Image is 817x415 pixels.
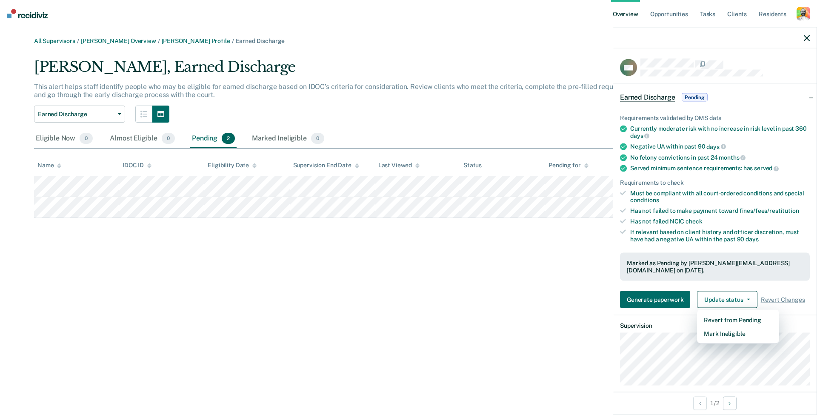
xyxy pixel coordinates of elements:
[620,93,675,101] span: Earned Discharge
[34,129,94,148] div: Eligible Now
[156,37,162,44] span: /
[37,162,61,169] div: Name
[190,129,237,148] div: Pending
[311,133,324,144] span: 0
[630,218,810,225] div: Has not failed NCIC
[723,396,737,410] button: Next Opportunity
[38,111,114,118] span: Earned Discharge
[34,37,75,44] a: All Supervisors
[548,162,588,169] div: Pending for
[620,291,690,308] button: Generate paperwork
[719,154,746,161] span: months
[630,165,810,172] div: Served minimum sentence requirements: has served
[630,207,810,215] div: Has not failed to make payment toward
[630,197,659,203] span: conditions
[627,260,803,274] div: Marked as Pending by [PERSON_NAME][EMAIL_ADDRESS][DOMAIN_NAME] on [DATE].
[108,129,177,148] div: Almost Eligible
[7,9,48,18] img: Recidiviz
[80,133,93,144] span: 0
[630,228,810,243] div: If relevant based on client history and officer discretion, must have had a negative UA within th...
[81,37,156,44] a: [PERSON_NAME] Overview
[75,37,81,44] span: /
[123,162,151,169] div: IDOC ID
[682,93,707,101] span: Pending
[613,83,817,111] div: Earned DischargePending
[706,143,726,150] span: days
[463,162,482,169] div: Status
[697,291,757,308] button: Update status
[630,143,810,151] div: Negative UA within past 90
[740,207,799,214] span: fines/fees/restitution
[613,392,817,414] div: 1 / 2
[630,125,810,139] div: Currently moderate risk with no increase in risk level in past 360
[34,58,647,83] div: [PERSON_NAME], Earned Discharge
[162,133,175,144] span: 0
[162,37,230,44] a: [PERSON_NAME] Profile
[208,162,257,169] div: Eligibility Date
[293,162,359,169] div: Supervision End Date
[620,179,810,186] div: Requirements to check
[222,133,235,144] span: 2
[620,291,694,308] a: Generate paperwork
[250,129,326,148] div: Marked Ineligible
[630,189,810,204] div: Must be compliant with all court-ordered conditions and special
[746,235,758,242] span: days
[761,296,805,303] span: Revert Changes
[697,313,779,327] button: Revert from Pending
[230,37,236,44] span: /
[630,132,649,139] span: days
[697,327,779,341] button: Mark Ineligible
[620,114,810,121] div: Requirements validated by OMS data
[236,37,285,44] span: Earned Discharge
[378,162,420,169] div: Last Viewed
[34,83,640,99] p: This alert helps staff identify people who may be eligible for earned discharge based on IDOC’s c...
[630,154,810,161] div: No felony convictions in past 24
[620,322,810,329] dt: Supervision
[693,396,707,410] button: Previous Opportunity
[686,218,702,225] span: check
